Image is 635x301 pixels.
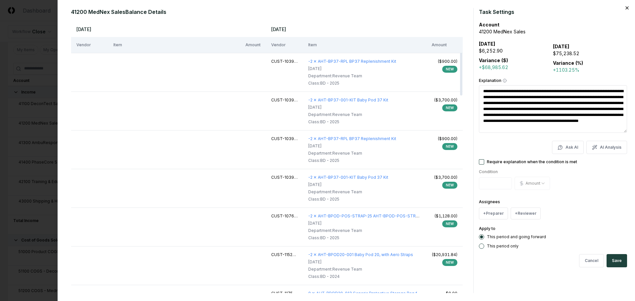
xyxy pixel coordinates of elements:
b: Variance (%) [553,60,583,66]
div: CUST-10398 Capital Health EMS [271,58,298,64]
div: NEW [442,220,457,227]
label: Explanation [479,79,627,83]
th: Amount [426,37,463,53]
div: Revenue Team [308,266,413,272]
b: [DATE] [553,44,570,49]
label: Assignees [479,199,500,204]
div: 41200 MedNex Sales [479,28,627,35]
div: CUST-10765 Cape Fear Valley Health [271,213,298,219]
div: CUST-11757 Phoenix Air (GA) [271,290,298,296]
div: Revenue Team [308,274,413,280]
div: [DATE] [308,182,388,188]
button: Ask AI [552,141,584,154]
div: ($3,700.00) [432,97,457,103]
label: This period and going forward [487,235,546,239]
div: [DATE] [308,220,421,226]
th: [DATE] [266,21,463,37]
div: Revenue Team [308,228,421,234]
div: Revenue Team [308,80,396,86]
div: Revenue Team [308,196,388,202]
div: ($1,128.00) [432,213,457,219]
div: CUST-10398 Capital Health EMS [271,97,298,103]
div: [DATE] [308,66,396,72]
div: [DATE] [308,259,413,265]
div: Revenue Team [308,235,421,241]
th: Item [108,37,232,53]
button: AI Analysis [586,141,627,154]
a: -2 ✕ AHT-BP37-RPL BP37 Replenishment Kit [308,59,396,64]
b: [DATE] [479,41,495,47]
div: Revenue Team [308,158,396,164]
div: ($3,700.00) [432,174,457,180]
a: -2 ✕ AHT-BP37-RPL BP37 Replenishment Kit [308,136,396,141]
div: Revenue Team [308,189,388,195]
div: NEW [442,66,457,73]
div: ($20,931.84) [432,252,457,258]
label: Require explanation when the condition is met [487,160,577,164]
div: +1103.25% [553,66,627,73]
th: [DATE] [71,21,266,37]
button: +Reviewer [511,207,541,219]
div: NEW [442,259,457,266]
a: 0 ✕ AHT-BPOD20-013 Generic Protective Storage Bag for BPOD 2&20 [308,291,444,296]
div: CUST-10398 Capital Health EMS [271,136,298,142]
div: [DATE] [308,104,388,110]
label: This period only [487,244,519,248]
div: ($900.00) [432,58,457,64]
a: -2 ✕ AHT-BP37-001-KIT Baby Pod 37 Kit [308,175,388,180]
button: Cancel [579,254,604,267]
b: Account [479,22,499,27]
div: CUST-11523 Blank Childrens Hospital [271,252,298,258]
div: +$68,985.62 [479,64,553,71]
div: $6,252.90 [479,47,553,54]
div: Revenue Team [308,119,388,125]
div: $0.00 [432,290,457,296]
div: Revenue Team [308,150,396,156]
div: Revenue Team [308,73,396,79]
label: Apply to [479,226,495,231]
div: ($900.00) [432,136,457,142]
div: $75,238.52 [553,50,627,57]
th: Item [303,37,427,53]
div: CUST-10398 Capital Health EMS [271,174,298,180]
h2: Task Settings [479,8,627,16]
a: -2 ✕ AHT-BPOD-POS-STRAP-25 AHT-BPOD-POS-STRAP-25 [308,213,427,218]
div: Revenue Team [308,112,388,118]
th: Vendor [266,37,303,53]
a: -2 ✕ AHT-BP37-001-KIT Baby Pod 37 Kit [308,97,388,102]
div: NEW [442,182,457,189]
div: NEW [442,143,457,150]
b: Variance ($) [479,57,508,63]
th: Vendor [71,37,108,53]
button: Explanation [503,79,507,83]
button: +Preparer [479,207,508,219]
button: Save [607,254,627,267]
div: NEW [442,104,457,111]
div: [DATE] [308,143,396,149]
a: -2 ✕ AHT-BPOD20-001 Baby Pod 20, with Aero Straps [308,252,413,257]
h2: 41200 MedNex Sales Balance Details [71,8,468,16]
th: Amount [232,37,266,53]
